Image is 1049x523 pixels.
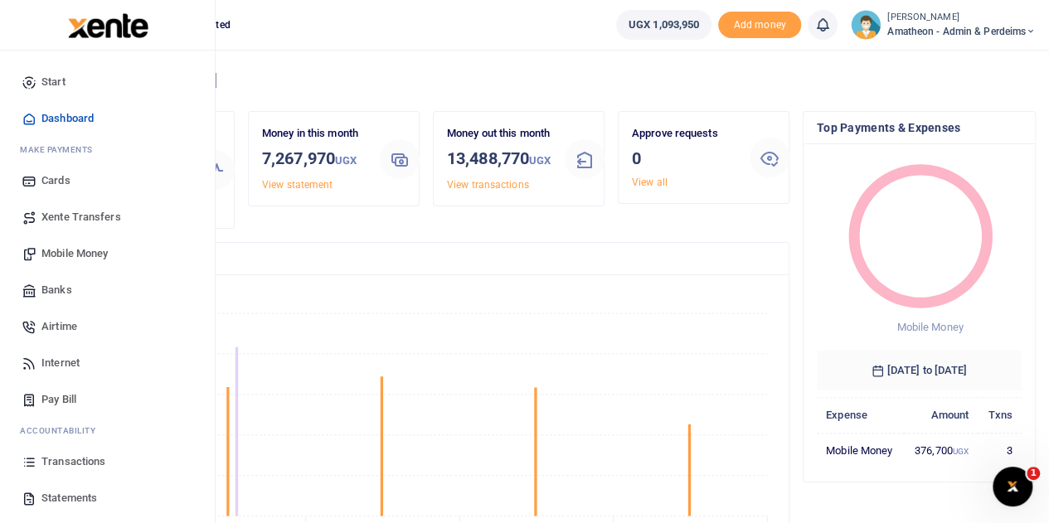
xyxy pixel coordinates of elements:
[63,71,1036,90] h4: Hello [PERSON_NAME]
[993,467,1032,506] iframe: Intercom live chat
[609,10,718,40] li: Wallet ballance
[447,125,551,143] p: Money out this month
[28,143,93,156] span: ake Payments
[13,345,202,381] a: Internet
[529,154,551,167] small: UGX
[262,146,367,173] h3: 7,267,970
[629,17,699,33] span: UGX 1,093,950
[632,125,736,143] p: Approve requests
[68,13,148,38] img: logo-large
[41,74,66,90] span: Start
[32,424,95,437] span: countability
[851,10,881,40] img: profile-user
[13,272,202,308] a: Banks
[978,433,1022,467] td: 3
[41,245,108,262] span: Mobile Money
[718,12,801,39] li: Toup your wallet
[616,10,711,40] a: UGX 1,093,950
[13,162,202,199] a: Cards
[718,12,801,39] span: Add money
[13,137,202,162] li: M
[41,490,97,506] span: Statements
[41,453,105,470] span: Transactions
[718,17,801,30] a: Add money
[817,351,1022,390] h6: [DATE] to [DATE]
[41,110,94,127] span: Dashboard
[13,443,202,480] a: Transactions
[77,249,775,268] h4: Transactions Overview
[447,179,529,191] a: View transactions
[817,397,904,433] th: Expense
[13,308,202,345] a: Airtime
[13,100,202,137] a: Dashboard
[817,119,1022,137] h4: Top Payments & Expenses
[41,318,77,335] span: Airtime
[335,154,357,167] small: UGX
[13,418,202,443] li: Ac
[262,125,367,143] p: Money in this month
[904,397,978,433] th: Amount
[632,177,668,188] a: View all
[978,397,1022,433] th: Txns
[896,321,963,333] span: Mobile Money
[447,146,551,173] h3: 13,488,770
[632,146,736,171] h3: 0
[953,447,969,456] small: UGX
[1027,467,1040,480] span: 1
[13,64,202,100] a: Start
[887,11,1036,25] small: [PERSON_NAME]
[904,433,978,467] td: 376,700
[41,172,70,189] span: Cards
[13,381,202,418] a: Pay Bill
[41,282,72,298] span: Banks
[66,18,148,31] a: logo-small logo-large logo-large
[41,391,76,408] span: Pay Bill
[13,199,202,235] a: Xente Transfers
[13,480,202,516] a: Statements
[887,24,1036,39] span: Amatheon - Admin & Perdeims
[262,179,333,191] a: View statement
[817,433,904,467] td: Mobile Money
[851,10,1036,40] a: profile-user [PERSON_NAME] Amatheon - Admin & Perdeims
[41,355,80,371] span: Internet
[13,235,202,272] a: Mobile Money
[41,209,121,225] span: Xente Transfers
